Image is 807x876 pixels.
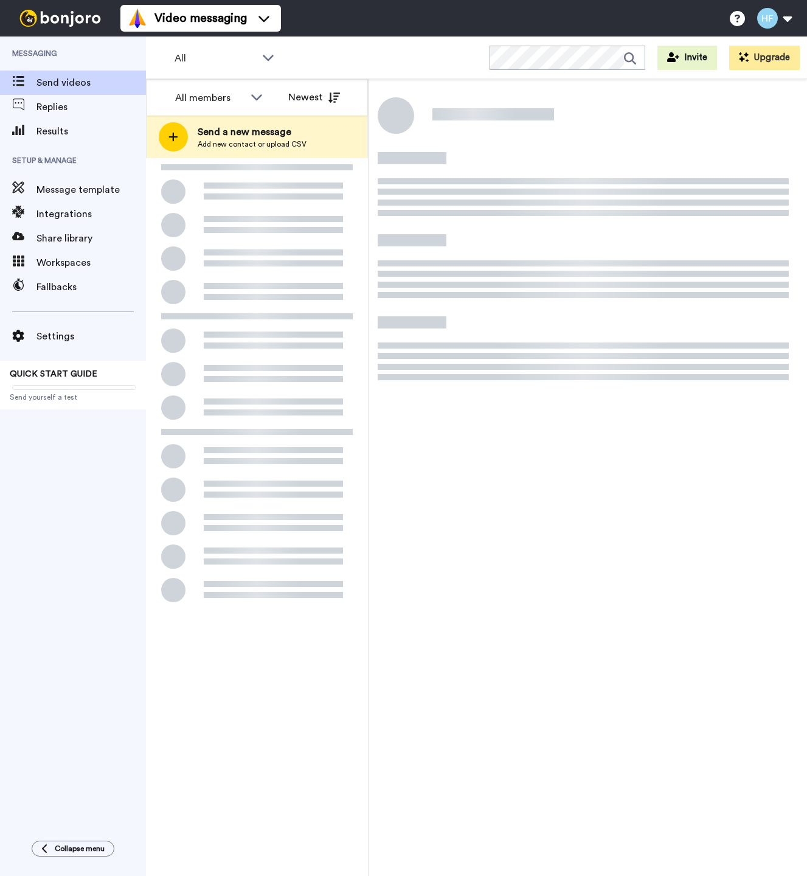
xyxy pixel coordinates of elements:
[657,46,717,70] button: Invite
[36,231,146,246] span: Share library
[279,85,349,109] button: Newest
[55,844,105,853] span: Collapse menu
[36,75,146,90] span: Send videos
[10,370,97,378] span: QUICK START GUIDE
[15,10,106,27] img: bj-logo-header-white.svg
[198,125,307,139] span: Send a new message
[36,255,146,270] span: Workspaces
[729,46,800,70] button: Upgrade
[154,10,247,27] span: Video messaging
[175,51,256,66] span: All
[32,841,114,857] button: Collapse menu
[198,139,307,149] span: Add new contact or upload CSV
[128,9,147,28] img: vm-color.svg
[36,100,146,114] span: Replies
[10,392,136,402] span: Send yourself a test
[175,91,244,105] div: All members
[36,329,146,344] span: Settings
[36,280,146,294] span: Fallbacks
[36,124,146,139] span: Results
[36,182,146,197] span: Message template
[36,207,146,221] span: Integrations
